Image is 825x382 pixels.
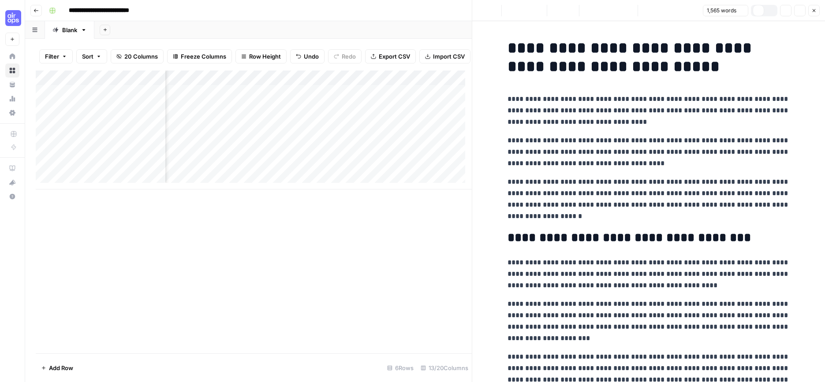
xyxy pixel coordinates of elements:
[5,106,19,120] a: Settings
[249,52,281,61] span: Row Height
[5,49,19,63] a: Home
[304,52,319,61] span: Undo
[5,10,21,26] img: Cohort 4 Logo
[167,49,232,63] button: Freeze Columns
[6,176,19,189] div: What's new?
[181,52,226,61] span: Freeze Columns
[5,63,19,78] a: Browse
[384,361,417,375] div: 6 Rows
[433,52,465,61] span: Import CSV
[707,7,736,15] span: 1,565 words
[111,49,164,63] button: 20 Columns
[82,52,93,61] span: Sort
[365,49,416,63] button: Export CSV
[49,363,73,372] span: Add Row
[76,49,107,63] button: Sort
[62,26,77,34] div: Blank
[45,21,94,39] a: Blank
[5,189,19,204] button: Help + Support
[5,175,19,189] button: What's new?
[379,52,410,61] span: Export CSV
[5,92,19,106] a: Usage
[124,52,158,61] span: 20 Columns
[36,361,78,375] button: Add Row
[328,49,362,63] button: Redo
[5,161,19,175] a: AirOps Academy
[419,49,470,63] button: Import CSV
[5,78,19,92] a: Your Data
[45,52,59,61] span: Filter
[5,7,19,29] button: Workspace: Cohort 4
[290,49,325,63] button: Undo
[235,49,287,63] button: Row Height
[703,5,748,16] button: 1,565 words
[417,361,472,375] div: 13/20 Columns
[342,52,356,61] span: Redo
[39,49,73,63] button: Filter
